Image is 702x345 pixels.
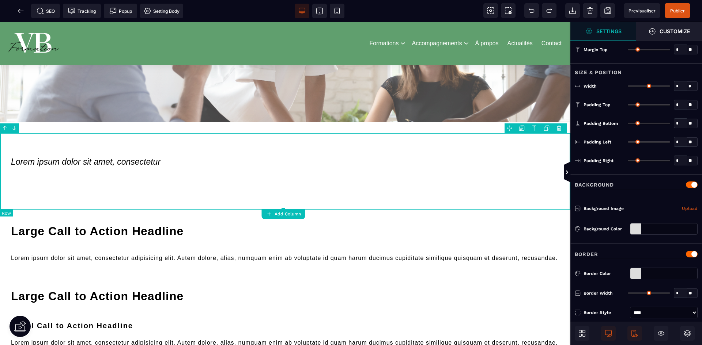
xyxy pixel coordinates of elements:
[501,3,516,18] span: Screenshot
[575,250,598,258] p: Border
[68,7,96,15] span: Tracking
[369,17,399,26] a: Formations
[109,7,132,15] span: Popup
[262,209,305,219] button: Add Column
[6,3,61,40] img: 86a4aa658127570b91344bfc39bbf4eb_Blanc_sur_fond_vert.png
[541,17,562,26] a: Contact
[570,22,636,41] span: Settings
[584,120,618,126] span: Padding Bottom
[682,204,698,213] a: Upload
[584,139,611,145] span: Padding Left
[629,8,656,14] span: Previsualiser
[584,158,614,164] span: Padding Right
[483,3,498,18] span: View components
[680,326,695,341] span: Open Layers
[575,205,624,212] p: Background Image
[507,17,532,26] a: Actualités
[596,28,622,34] strong: Settings
[11,233,559,239] div: Lorem ipsum dolor sit amet, consectetur adipisicing elit. Autem dolore, alias, numquam enim ab vo...
[37,7,55,15] span: SEO
[627,326,642,341] span: Mobile Only
[11,199,559,220] h1: Large Call to Action Headline
[584,309,627,316] div: Border Style
[475,17,498,26] a: À propos
[584,290,612,296] span: Border Width
[575,180,614,189] p: Background
[660,28,690,34] strong: Customize
[636,22,702,41] span: Open Style Manager
[624,3,660,18] span: Preview
[601,326,616,341] span: Desktop Only
[584,102,611,108] span: Padding Top
[11,135,161,145] i: Lorem ipsum dolor sit amet, consectetur
[584,225,627,233] div: Background Color
[575,326,589,341] span: Open Blocks
[654,326,668,341] span: Hide/Show Block
[11,317,559,324] div: Lorem ipsum dolor sit amet, consectetur adipisicing elit. Autem dolore, alias, numquam enim ab vo...
[275,211,301,216] strong: Add Column
[670,8,685,14] span: Publier
[584,47,608,53] span: Margin Top
[11,264,559,285] h1: Large Call to Action Headline
[584,270,627,277] div: Border Color
[144,7,180,15] span: Setting Body
[570,63,702,77] div: Size & Position
[412,17,462,26] a: Accompagnements
[584,83,596,89] span: Width
[11,299,559,308] div: Small Call to Action Headline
